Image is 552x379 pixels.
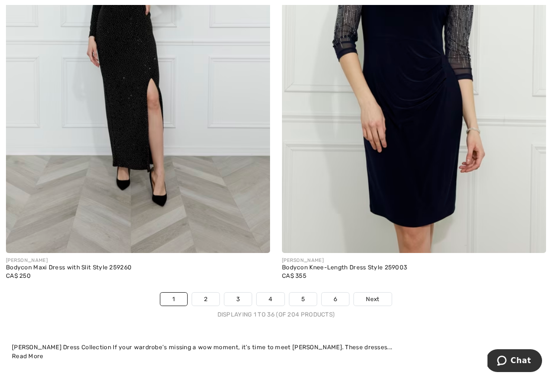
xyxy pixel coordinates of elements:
[6,272,31,279] span: CA$ 250
[289,293,317,306] a: 5
[12,353,44,360] span: Read More
[366,295,379,304] span: Next
[257,293,284,306] a: 4
[282,257,546,264] div: [PERSON_NAME]
[354,293,391,306] a: Next
[224,293,252,306] a: 3
[282,264,546,271] div: Bodycon Knee-Length Dress Style 259003
[282,272,306,279] span: CA$ 355
[12,343,540,352] div: [PERSON_NAME] Dress Collection If your wardrobe’s missing a wow moment, it’s time to meet [PERSON...
[6,264,270,271] div: Bodycon Maxi Dress with Slit Style 259260
[6,257,270,264] div: [PERSON_NAME]
[322,293,349,306] a: 6
[487,349,542,374] iframe: Opens a widget where you can chat to one of our agents
[160,293,187,306] a: 1
[192,293,219,306] a: 2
